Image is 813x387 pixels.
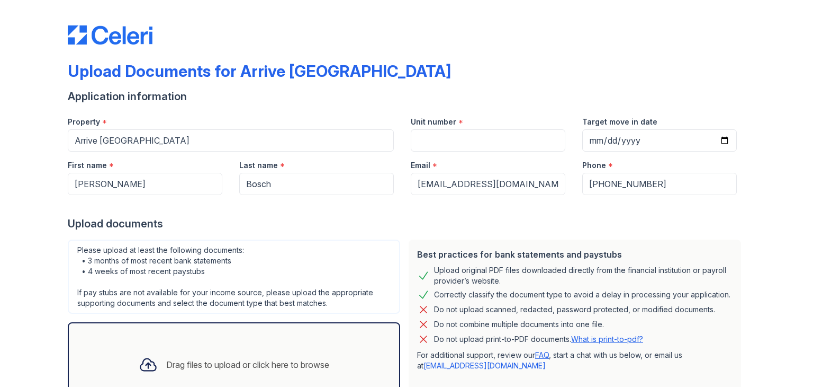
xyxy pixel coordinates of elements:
[423,361,546,370] a: [EMAIL_ADDRESS][DOMAIN_NAME]
[535,350,549,359] a: FAQ
[434,288,730,301] div: Correctly classify the document type to avoid a delay in processing your application.
[411,117,456,127] label: Unit number
[68,89,745,104] div: Application information
[166,358,329,371] div: Drag files to upload or click here to browse
[582,160,606,171] label: Phone
[571,335,643,344] a: What is print-to-pdf?
[68,160,107,171] label: First name
[68,25,152,45] img: CE_Logo_Blue-a8612792a0a2168367f1c8372b55b34899dd931a85d93a1a3d3e32e68fde9ad4.png
[68,216,745,231] div: Upload documents
[434,265,733,286] div: Upload original PDF files downloaded directly from the financial institution or payroll provider’...
[582,117,657,127] label: Target move in date
[417,350,733,371] p: For additional support, review our , start a chat with us below, or email us at
[434,334,643,345] p: Do not upload print-to-PDF documents.
[434,318,604,331] div: Do not combine multiple documents into one file.
[68,117,100,127] label: Property
[411,160,430,171] label: Email
[434,303,715,316] div: Do not upload scanned, redacted, password protected, or modified documents.
[68,240,400,314] div: Please upload at least the following documents: • 3 months of most recent bank statements • 4 wee...
[239,160,278,171] label: Last name
[417,248,733,261] div: Best practices for bank statements and paystubs
[68,61,451,81] div: Upload Documents for Arrive [GEOGRAPHIC_DATA]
